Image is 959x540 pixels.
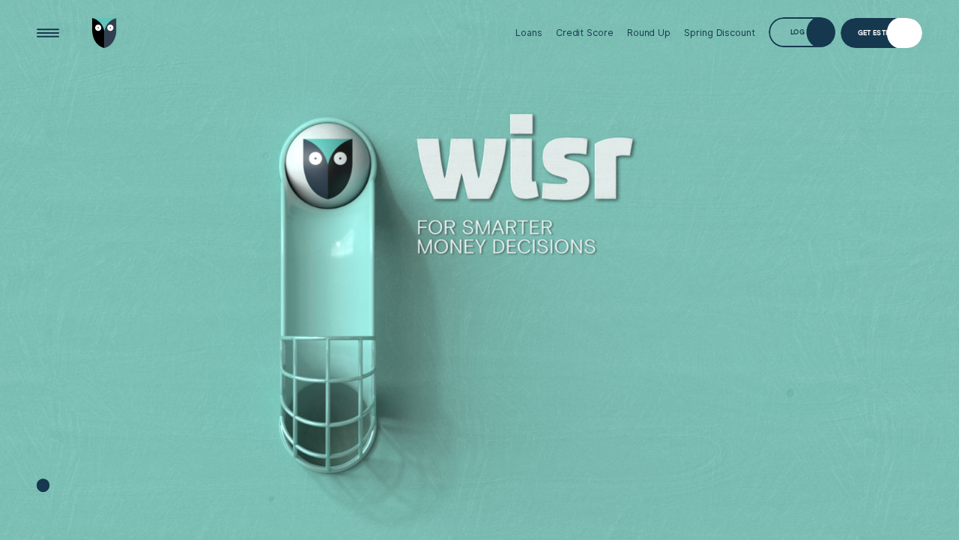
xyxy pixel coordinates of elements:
button: Log in [769,17,835,47]
img: Wisr [92,18,117,48]
div: Credit Score [556,27,614,38]
button: Open Menu [33,18,63,48]
div: Loans [515,27,542,38]
div: Round Up [627,27,671,38]
div: Spring Discount [684,27,754,38]
a: Get Estimate [841,18,922,48]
